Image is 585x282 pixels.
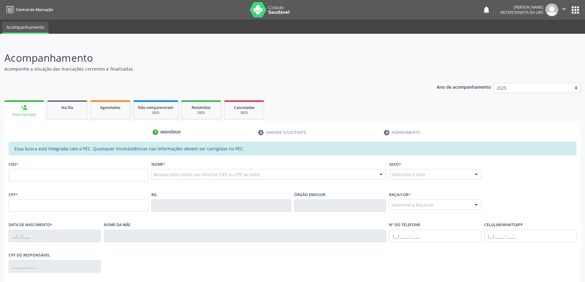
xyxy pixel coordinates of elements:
[391,171,425,178] span: Selecione o sexo
[558,3,570,16] button: 
[151,190,157,199] label: RG
[234,105,255,110] span: Cancelados
[389,190,411,199] label: Raça/cor
[154,171,260,178] span: Busque pelo nome (ou informe CNS ou CPF ao lado)
[9,190,18,199] label: CPF
[389,230,481,242] input: (__) _____-_____
[9,230,101,242] input: __/__/____
[570,5,581,15] button: apps
[389,160,401,169] label: Sexo
[4,50,408,66] p: Acompanhamento
[437,83,491,91] p: Ano de acompanhamento
[61,105,73,110] span: Na fila
[389,220,420,230] label: Nº do Telefone
[100,105,120,110] span: Agendados
[160,129,181,135] div: Indivíduo
[9,260,101,272] input: ___.___.___-__
[151,160,165,169] label: Nome
[545,3,558,16] img: img
[229,110,259,115] div: 2025
[138,110,174,115] div: 2025
[9,251,50,260] label: CPF do responsável
[294,190,326,199] label: Órgão emissor
[484,220,523,230] label: Celular/WhatsApp
[104,220,131,230] label: Nome da mãe
[9,142,576,155] div: Essa busca está integrada com o PEC. Quaisquer inconsistências nas informações devem ser corrigid...
[138,105,174,110] span: Não compareceram
[153,129,158,135] div: 1
[9,112,40,117] div: Nova marcação
[192,105,211,110] span: Resolvidos
[2,22,49,34] a: Acompanhamento
[501,5,543,10] div: [PERSON_NAME]
[9,160,18,169] label: CNS
[501,10,543,15] span: Recepcionista da UBS
[16,7,53,12] span: Central de Marcação
[391,202,434,208] span: Selecione a Raça/cor
[9,220,53,230] label: Data de nascimento
[482,6,491,14] button: notifications
[4,66,408,72] p: Acompanhe a situação das marcações correntes e finalizadas
[484,230,576,242] input: (__) _____-_____
[561,6,567,12] i: 
[4,5,53,15] a: Central de Marcação
[21,104,28,111] div: person_add
[186,110,216,115] div: 2025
